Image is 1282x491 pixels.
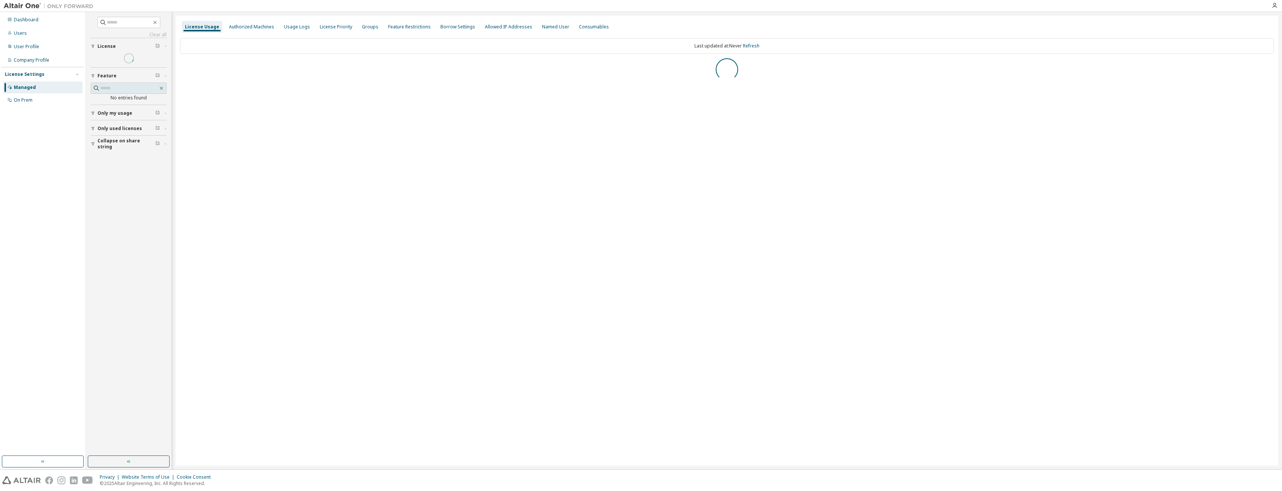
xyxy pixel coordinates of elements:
[485,24,532,30] div: Allowed IP Addresses
[14,97,32,103] div: On Prem
[58,476,65,484] img: instagram.svg
[91,136,167,152] button: Collapse on share string
[440,24,475,30] div: Borrow Settings
[362,24,378,30] div: Groups
[284,24,310,30] div: Usage Logs
[4,2,97,10] img: Altair One
[180,38,1274,54] div: Last updated at: Never
[320,24,352,30] div: License Priority
[14,30,27,36] div: Users
[229,24,274,30] div: Authorized Machines
[91,32,167,38] a: Clear all
[91,38,167,55] button: License
[14,57,49,63] div: Company Profile
[100,474,122,480] div: Privacy
[542,24,569,30] div: Named User
[5,71,44,77] div: License Settings
[185,24,219,30] div: License Usage
[100,480,215,487] p: © 2025 Altair Engineering, Inc. All Rights Reserved.
[14,84,36,90] div: Managed
[155,43,160,49] span: Clear filter
[97,43,116,49] span: License
[743,43,759,49] a: Refresh
[91,68,167,84] button: Feature
[155,141,160,147] span: Clear filter
[579,24,609,30] div: Consumables
[122,474,177,480] div: Website Terms of Use
[91,95,167,101] div: No entries found
[91,105,167,121] button: Only my usage
[155,73,160,79] span: Clear filter
[2,476,41,484] img: altair_logo.svg
[14,17,38,23] div: Dashboard
[155,126,160,132] span: Clear filter
[97,126,142,132] span: Only used licenses
[97,138,155,150] span: Collapse on share string
[14,44,39,50] div: User Profile
[388,24,431,30] div: Feature Restrictions
[91,120,167,137] button: Only used licenses
[45,476,53,484] img: facebook.svg
[177,474,215,480] div: Cookie Consent
[97,73,117,79] span: Feature
[70,476,78,484] img: linkedin.svg
[97,110,132,116] span: Only my usage
[82,476,93,484] img: youtube.svg
[155,110,160,116] span: Clear filter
